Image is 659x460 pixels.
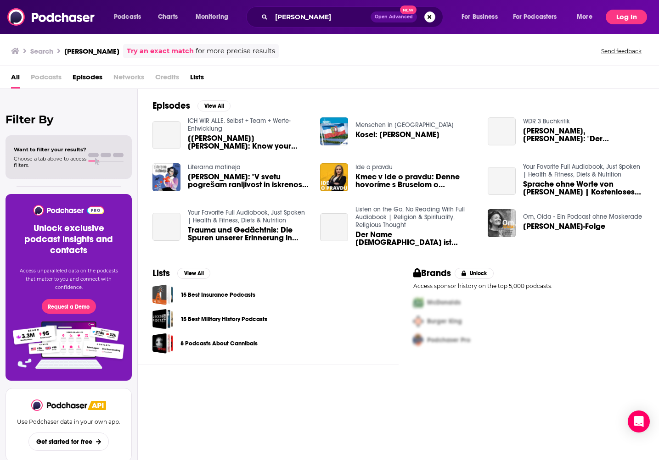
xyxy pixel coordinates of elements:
[188,173,309,188] a: Hannah Koselj Marušič: "V svetu pogrešam ranljivost in iskrenost, zato počnem to"
[523,127,644,143] a: Reinhart Koselleck, Carl Schmitt: "Der Briefwechsel"
[427,336,470,344] span: Podchaser Pro
[271,10,371,24] input: Search podcasts, credits, & more...
[152,284,173,305] a: 15 Best Insurance Podcasts
[320,213,348,241] a: Der Name Gottes ist Barmherzigkeit von Papst Franziskus | Kostenloses Hörbuch
[64,47,119,55] h3: [PERSON_NAME]
[488,209,516,237] img: Frankl-Fangirl-Folge
[30,47,53,55] h3: Search
[152,163,180,191] img: Hannah Koselj Marušič: "V svetu pogrešam ranljivost in iskrenost, zato počnem to"
[188,117,291,133] a: ICH WIR ALLE. Selbst + Team + Werte-Entwicklung
[28,432,109,451] button: Get started for free
[188,209,305,224] a: Your Favorite Full Audiobook, Just Spoken | Health & Fitness, Diets & Nutrition
[523,117,570,125] a: WDR 3 Buchkritik
[17,418,120,425] p: Use Podchaser data in your own app.
[413,267,451,279] h2: Brands
[17,223,121,256] h3: Unlock exclusive podcast insights and contacts
[14,146,86,153] span: Want to filter your results?
[152,267,170,279] h2: Lists
[190,70,204,89] a: Lists
[188,134,309,150] a: [Martin] Peter Kosel: Know your talents - vitale Beziehungen zu zukünftigen Mitarbeitenden
[598,47,644,55] button: Send feedback
[180,314,267,324] a: 15 Best Military History Podcasts
[400,6,417,14] span: New
[7,8,96,26] img: Podchaser - Follow, Share and Rate Podcasts
[196,46,275,56] span: for more precise results
[155,70,179,89] span: Credits
[455,268,494,279] button: Unlock
[570,10,604,24] button: open menu
[188,226,309,242] a: Trauma und Gedächtnis: Die Spuren unserer Erinnerung in Körper und Gehirn von Peter A. Levine | K...
[355,205,465,229] a: Listen on the Go, No Reading With Full Audiobook | Religion & Spirituality, Religious Thought
[355,131,439,139] span: Kosel: [PERSON_NAME]
[36,438,92,446] span: Get started for free
[177,268,210,279] button: View All
[355,231,477,246] span: Der Name [DEMOGRAPHIC_DATA] ist Barmherzigkeit von Papst [PERSON_NAME] | Kostenloses Hörbuch
[11,70,20,89] a: All
[410,312,427,331] img: Second Pro Logo
[320,163,348,191] img: Kmec v Ide o pravdu: Denne hovoríme s Bruselom o otvorených témach. Plán obnovy nazývam 'zle zapn...
[197,100,231,111] button: View All
[355,231,477,246] a: Der Name Gottes ist Barmherzigkeit von Papst Franziskus | Kostenloses Hörbuch
[127,46,194,56] a: Try an exact match
[523,222,605,230] span: [PERSON_NAME]-Folge
[427,317,462,325] span: Burger King
[320,117,348,145] img: Kosel: Peter Viergutz
[73,70,102,89] a: Episodes
[107,10,153,24] button: open menu
[180,290,255,300] a: 15 Best Insurance Podcasts
[513,11,557,23] span: For Podcasters
[371,11,417,22] button: Open AdvancedNew
[88,401,106,410] img: Podchaser API banner
[628,410,650,432] div: Open Intercom Messenger
[255,6,452,28] div: Search podcasts, credits, & more...
[523,163,640,178] a: Your Favorite Full Audiobook, Just Spoken | Health & Fitness, Diets & Nutrition
[152,309,173,329] a: 15 Best Military History Podcasts
[455,10,509,24] button: open menu
[523,180,644,196] a: Sprache ohne Worte von Peter A. Levine | Kostenloses Hörbuch
[413,283,645,289] p: Access sponsor history on the top 5,000 podcasts.
[6,113,132,126] h2: Filter By
[188,226,309,242] span: Trauma und Gedächtnis: Die Spuren unserer Erinnerung in Körper und Gehirn von [PERSON_NAME] | Kos...
[523,180,644,196] span: Sprache ohne Worte von [PERSON_NAME] | Kostenloses Hörbuch
[42,299,96,314] button: Request a Demo
[17,267,121,292] p: Access unparalleled data on the podcasts that matter to you and connect with confidence.
[507,10,570,24] button: open menu
[188,134,309,150] span: [[PERSON_NAME]] [PERSON_NAME]: Know your talents - vitale Beziehungen zu zukünftigen Mitarbeitenden
[180,338,258,349] a: 8 Podcasts About Cannibals
[188,163,241,171] a: Literarna matineja
[410,293,427,312] img: First Pro Logo
[196,11,228,23] span: Monitoring
[577,11,592,23] span: More
[355,173,477,188] a: Kmec v Ide o pravdu: Denne hovoríme s Bruselom o otvorených témach. Plán obnovy nazývam 'zle zapn...
[355,131,439,139] a: Kosel: Peter Viergutz
[158,11,178,23] span: Charts
[355,121,454,129] a: Menschen in Schleswig-Holstein
[10,321,128,370] img: Pro Features
[488,167,516,195] a: Sprache ohne Worte von Peter A. Levine | Kostenloses Hörbuch
[31,399,88,411] img: Podchaser - Follow, Share and Rate Podcasts
[410,331,427,349] img: Third Pro Logo
[152,267,210,279] a: ListsView All
[355,163,393,171] a: Ide o pravdu
[152,100,231,111] a: EpisodesView All
[113,70,144,89] span: Networks
[462,11,498,23] span: For Business
[152,333,173,354] a: 8 Podcasts About Cannibals
[152,100,190,111] h2: Episodes
[188,173,309,188] span: [PERSON_NAME]: "V svetu pogrešam ranljivost in iskrenost, zato počnem to"
[33,205,105,216] img: Podchaser - Follow, Share and Rate Podcasts
[523,127,644,143] span: [PERSON_NAME], [PERSON_NAME]: "Der Briefwechsel"
[31,70,62,89] span: Podcasts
